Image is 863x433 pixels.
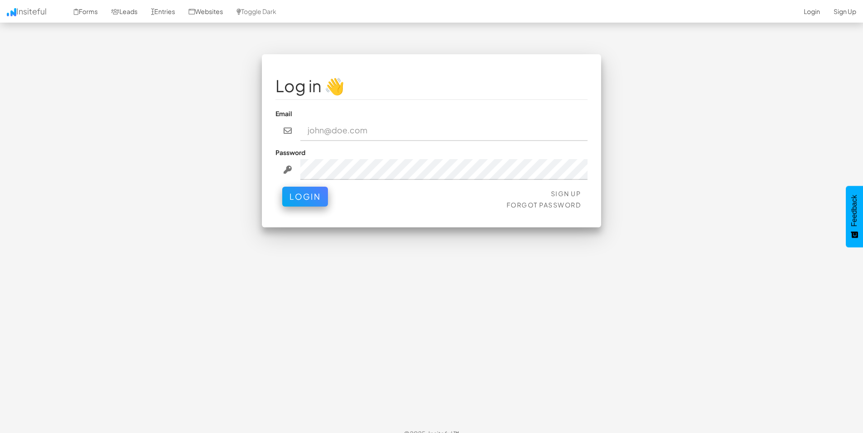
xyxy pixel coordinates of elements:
span: Feedback [850,195,858,226]
img: icon.png [7,8,16,16]
button: Feedback - Show survey [846,186,863,247]
a: Sign Up [551,189,581,198]
button: Login [282,187,328,207]
label: Email [275,109,292,118]
h1: Log in 👋 [275,77,588,95]
a: Forgot Password [507,201,581,209]
input: john@doe.com [300,120,588,141]
label: Password [275,148,305,157]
